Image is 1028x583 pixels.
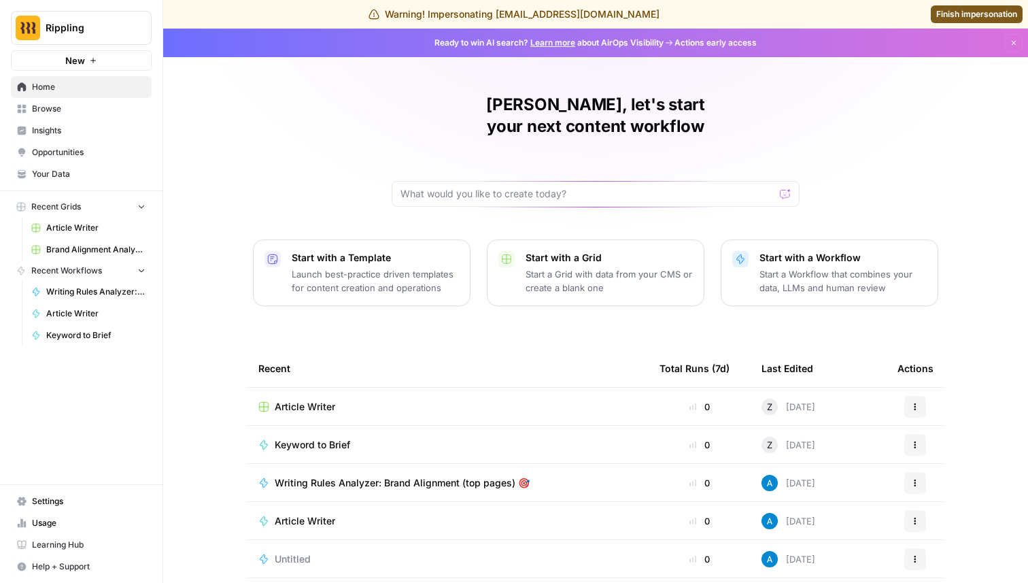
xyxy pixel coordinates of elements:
button: Recent Grids [11,197,152,217]
span: Article Writer [46,307,145,320]
span: Recent Workflows [31,265,102,277]
a: Your Data [11,163,152,185]
div: [DATE] [761,551,815,567]
img: Rippling Logo [16,16,40,40]
img: o3cqybgnmipr355j8nz4zpq1mc6x [761,513,778,529]
span: Help + Support [32,561,145,573]
a: Article Writer [258,400,638,414]
a: Settings [11,490,152,512]
div: [DATE] [761,475,815,491]
a: Learning Hub [11,534,152,556]
span: Writing Rules Analyzer: Brand Alignment (top pages) 🎯 [46,286,145,298]
span: Finish impersonation [936,8,1017,20]
span: New [65,54,85,67]
span: Untitled [275,552,311,566]
div: [DATE] [761,437,815,453]
span: Brand Alignment Analyzer [46,244,145,256]
span: Learning Hub [32,539,145,551]
div: Recent [258,350,638,387]
p: Launch best-practice driven templates for content creation and operations [292,267,459,295]
span: Home [32,81,145,93]
img: o3cqybgnmipr355j8nz4zpq1mc6x [761,475,778,491]
span: Settings [32,495,145,507]
a: Learn more [530,37,575,48]
div: Actions [897,350,933,387]
div: Last Edited [761,350,813,387]
span: Article Writer [275,400,335,414]
div: Total Runs (7d) [659,350,730,387]
a: Untitled [258,552,638,566]
span: Z [767,400,772,414]
p: Start with a Grid [526,251,693,265]
div: 0 [659,552,740,566]
span: Your Data [32,168,145,180]
span: Article Writer [275,514,335,528]
span: Recent Grids [31,201,81,213]
button: New [11,50,152,71]
span: Opportunities [32,146,145,159]
span: Actions early access [674,37,757,49]
a: Keyword to Brief [25,324,152,346]
div: [DATE] [761,513,815,529]
p: Start with a Template [292,251,459,265]
span: Browse [32,103,145,115]
a: Opportunities [11,141,152,163]
div: 0 [659,514,740,528]
a: Article Writer [25,303,152,324]
a: Article Writer [25,217,152,239]
a: Usage [11,512,152,534]
input: What would you like to create today? [400,187,774,201]
div: 0 [659,400,740,414]
button: Start with a WorkflowStart a Workflow that combines your data, LLMs and human review [721,239,938,306]
button: Start with a GridStart a Grid with data from your CMS or create a blank one [487,239,704,306]
img: o3cqybgnmipr355j8nz4zpq1mc6x [761,551,778,567]
p: Start a Grid with data from your CMS or create a blank one [526,267,693,295]
a: Brand Alignment Analyzer [25,239,152,261]
p: Start with a Workflow [759,251,927,265]
span: Insights [32,124,145,137]
div: 0 [659,438,740,452]
a: Browse [11,98,152,120]
a: Article Writer [258,514,638,528]
div: [DATE] [761,399,815,415]
p: Start a Workflow that combines your data, LLMs and human review [759,267,927,295]
span: Rippling [46,21,128,35]
a: Writing Rules Analyzer: Brand Alignment (top pages) 🎯 [25,281,152,303]
span: Article Writer [46,222,145,234]
span: Keyword to Brief [46,329,145,342]
span: Z [767,438,772,452]
div: Warning! Impersonating [EMAIL_ADDRESS][DOMAIN_NAME] [369,7,659,21]
h1: [PERSON_NAME], let's start your next content workflow [392,94,800,137]
span: Ready to win AI search? about AirOps Visibility [434,37,664,49]
a: Finish impersonation [931,5,1023,23]
button: Help + Support [11,556,152,578]
a: Keyword to Brief [258,438,638,452]
button: Workspace: Rippling [11,11,152,45]
span: Usage [32,517,145,529]
div: 0 [659,476,740,490]
a: Writing Rules Analyzer: Brand Alignment (top pages) 🎯 [258,476,638,490]
button: Start with a TemplateLaunch best-practice driven templates for content creation and operations [253,239,470,306]
span: Writing Rules Analyzer: Brand Alignment (top pages) 🎯 [275,476,530,490]
span: Keyword to Brief [275,438,350,452]
button: Recent Workflows [11,261,152,281]
a: Insights [11,120,152,141]
a: Home [11,76,152,98]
